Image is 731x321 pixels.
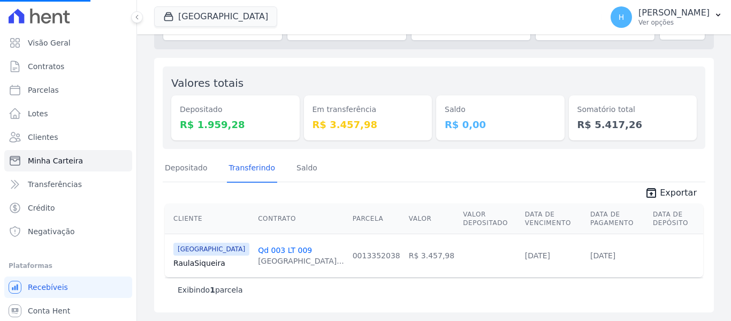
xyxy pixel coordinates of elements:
[9,259,128,272] div: Plataformas
[521,204,586,234] th: Data de Vencimento
[638,8,710,18] p: [PERSON_NAME]
[353,251,400,260] a: 0013352038
[4,277,132,298] a: Recebíveis
[445,104,556,115] dt: Saldo
[590,251,615,260] a: [DATE]
[660,186,697,199] span: Exportar
[163,155,210,183] a: Depositado
[254,204,348,234] th: Contrato
[4,174,132,195] a: Transferências
[4,221,132,242] a: Negativação
[638,18,710,27] p: Ver opções
[154,6,277,27] button: [GEOGRAPHIC_DATA]
[4,150,132,171] a: Minha Carteira
[28,282,68,293] span: Recebíveis
[525,251,550,260] a: [DATE]
[258,246,312,255] a: Qd 003 LT 009
[602,2,731,32] button: H [PERSON_NAME] Ver opções
[4,56,132,77] a: Contratos
[645,186,658,199] i: unarchive
[173,258,249,268] a: RaulaSiqueira
[4,32,132,54] a: Visão Geral
[28,155,83,166] span: Minha Carteira
[28,85,59,95] span: Parcelas
[28,305,70,316] span: Conta Hent
[180,104,291,115] dt: Depositado
[28,203,55,213] span: Crédito
[4,79,132,101] a: Parcelas
[313,104,424,115] dt: Em transferência
[173,243,249,256] span: [GEOGRAPHIC_DATA]
[636,186,705,201] a: unarchive Exportar
[313,117,424,132] dd: R$ 3.457,98
[28,61,64,72] span: Contratos
[619,13,625,21] span: H
[171,77,243,89] label: Valores totais
[210,286,215,294] b: 1
[405,234,459,277] td: R$ 3.457,98
[28,108,48,119] span: Lotes
[577,117,689,132] dd: R$ 5.417,26
[405,204,459,234] th: Valor
[4,103,132,124] a: Lotes
[178,285,243,295] p: Exibindo parcela
[445,117,556,132] dd: R$ 0,00
[459,204,521,234] th: Valor Depositado
[649,204,703,234] th: Data de Depósito
[586,204,649,234] th: Data de Pagamento
[577,104,689,115] dt: Somatório total
[4,126,132,148] a: Clientes
[258,256,344,266] div: [GEOGRAPHIC_DATA]...
[28,226,75,237] span: Negativação
[165,204,254,234] th: Cliente
[28,38,71,48] span: Visão Geral
[294,155,319,183] a: Saldo
[180,117,291,132] dd: R$ 1.959,28
[4,197,132,219] a: Crédito
[348,204,405,234] th: Parcela
[227,155,278,183] a: Transferindo
[28,179,82,190] span: Transferências
[28,132,58,143] span: Clientes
